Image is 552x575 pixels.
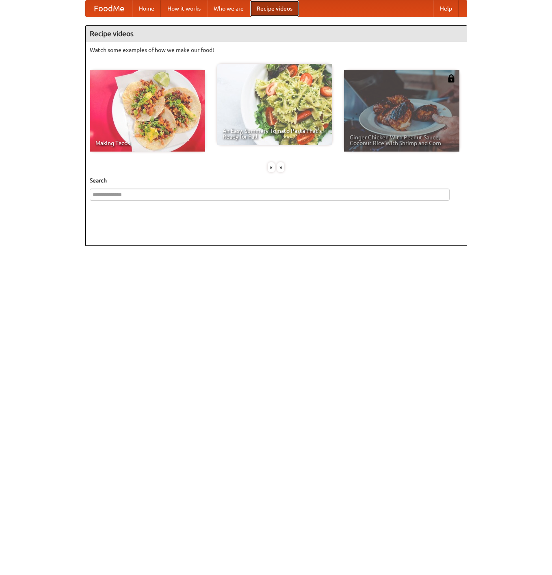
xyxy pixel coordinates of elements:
h4: Recipe videos [86,26,467,42]
a: Recipe videos [250,0,299,17]
a: Who we are [207,0,250,17]
a: An Easy, Summery Tomato Pasta That's Ready for Fall [217,64,332,145]
a: Making Tacos [90,70,205,152]
span: An Easy, Summery Tomato Pasta That's Ready for Fall [223,128,327,139]
p: Watch some examples of how we make our food! [90,46,463,54]
img: 483408.png [447,74,455,82]
div: » [277,162,284,172]
a: Home [132,0,161,17]
a: How it works [161,0,207,17]
h5: Search [90,176,463,184]
div: « [268,162,275,172]
a: Help [433,0,459,17]
a: FoodMe [86,0,132,17]
span: Making Tacos [95,140,199,146]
